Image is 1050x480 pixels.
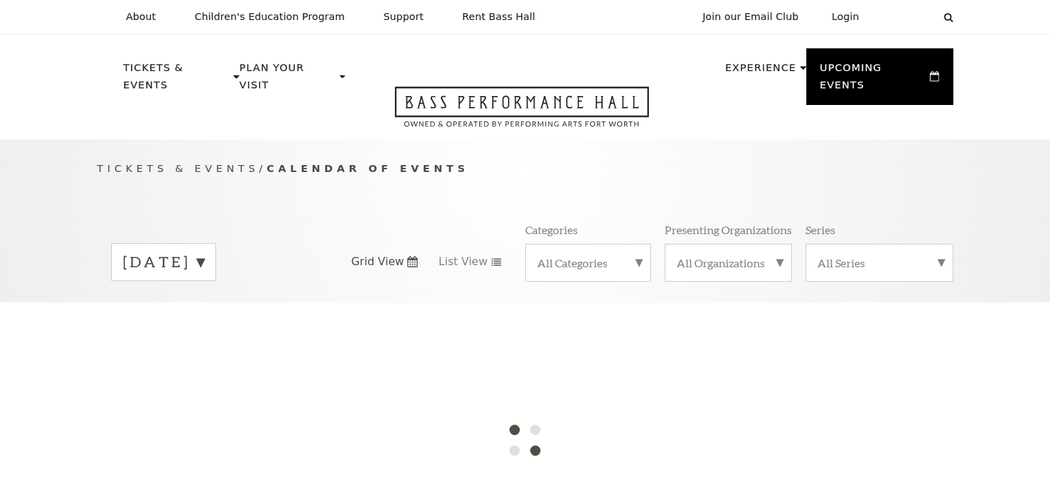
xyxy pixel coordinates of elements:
span: Calendar of Events [266,162,469,174]
p: Plan Your Visit [240,59,336,102]
p: Support [384,11,424,23]
p: Rent Bass Hall [463,11,536,23]
p: Experience [725,59,796,84]
label: All Series [817,256,942,270]
p: Presenting Organizations [665,222,792,237]
p: Children's Education Program [195,11,345,23]
span: Grid View [351,254,405,269]
p: / [97,160,953,177]
p: Tickets & Events [124,59,231,102]
label: [DATE] [123,251,204,273]
select: Select: [882,10,931,23]
label: All Organizations [677,256,780,270]
span: List View [438,254,487,269]
p: Upcoming Events [820,59,927,102]
p: Series [806,222,835,237]
label: All Categories [537,256,639,270]
p: About [126,11,156,23]
p: Categories [525,222,578,237]
span: Tickets & Events [97,162,260,174]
